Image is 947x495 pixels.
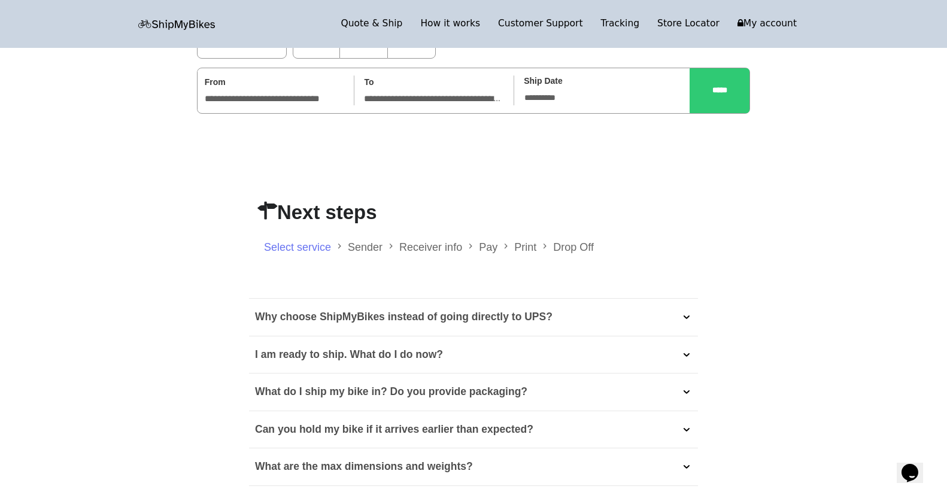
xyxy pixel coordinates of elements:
img: letsbox [138,20,216,30]
li: Drop Off [553,236,594,257]
label: To [364,75,374,90]
p: What are the max dimensions and weights? [255,457,473,476]
a: Select service [264,241,331,253]
li: Sender [348,236,399,257]
h2: Next steps [258,201,689,232]
a: Quote & Ship [332,16,412,32]
a: Customer Support [489,16,592,32]
label: From [205,75,226,90]
a: Store Locator [648,16,729,32]
li: Pay [479,236,514,257]
li: Print [514,236,553,257]
a: How it works [411,16,489,32]
label: Ship Date [524,74,563,89]
iframe: chat widget [897,447,935,483]
a: My account [729,16,806,32]
p: Why choose ShipMyBikes instead of going directly to UPS? [255,308,553,327]
a: Tracking [592,16,649,32]
li: Receiver info [399,236,479,257]
p: What do I ship my bike in? Do you provide packaging? [255,382,527,402]
p: I am ready to ship. What do I do now? [255,345,443,365]
p: Can you hold my bike if it arrives earlier than expected? [255,420,533,439]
